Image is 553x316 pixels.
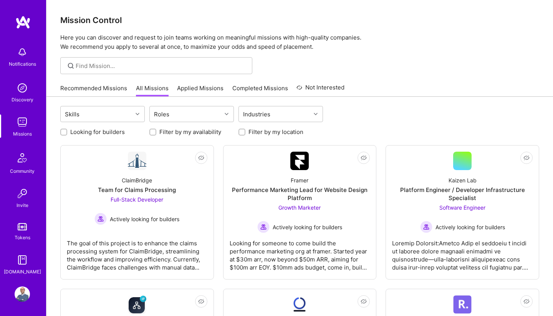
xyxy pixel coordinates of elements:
[10,167,35,175] div: Community
[111,196,163,203] span: Full-Stack Developer
[66,61,75,70] i: icon SearchGrey
[278,204,321,211] span: Growth Marketer
[361,298,367,304] i: icon EyeClosed
[152,109,171,120] div: Roles
[241,109,272,120] div: Industries
[15,186,30,201] img: Invite
[13,286,32,302] a: User Avatar
[63,109,81,120] div: Skills
[439,204,485,211] span: Software Engineer
[435,223,505,231] span: Actively looking for builders
[67,152,207,273] a: Company LogoClaimBridgeTeam for Claims ProcessingFull-Stack Developer Actively looking for builde...
[13,149,31,167] img: Community
[392,233,533,271] div: Loremip Dolorsit:Ametco Adip el seddoeiu t incidi ut laboree dolore magnaali enimadmi ve quisnost...
[361,155,367,161] i: icon EyeClosed
[60,84,127,97] a: Recommended Missions
[60,33,539,51] p: Here you can discover and request to join teams working on meaningful missions with high-quality ...
[110,215,179,223] span: Actively looking for builders
[392,152,533,273] a: Kaizen LabPlatform Engineer / Developer Infrastructure SpecialistSoftware Engineer Actively looki...
[18,223,27,230] img: tokens
[290,152,309,170] img: Company Logo
[76,62,247,70] input: Find Mission...
[15,15,31,29] img: logo
[198,155,204,161] i: icon EyeClosed
[15,286,30,302] img: User Avatar
[15,252,30,268] img: guide book
[198,298,204,304] i: icon EyeClosed
[225,112,228,116] i: icon Chevron
[449,176,477,184] div: Kaizen Lab
[159,128,221,136] label: Filter by my availability
[523,155,530,161] i: icon EyeClosed
[128,295,146,314] img: Company Logo
[4,268,41,276] div: [DOMAIN_NAME]
[420,221,432,233] img: Actively looking for builders
[230,186,370,202] div: Performance Marketing Lead for Website Design Platform
[94,213,107,225] img: Actively looking for builders
[136,112,139,116] i: icon Chevron
[230,233,370,271] div: Looking for someone to come build the performance marketing org at framer. Started year at $30m a...
[15,80,30,96] img: discovery
[273,223,342,231] span: Actively looking for builders
[70,128,125,136] label: Looking for builders
[248,128,303,136] label: Filter by my location
[67,233,207,271] div: The goal of this project is to enhance the claims processing system for ClaimBridge, streamlining...
[290,295,309,314] img: Company Logo
[17,201,28,209] div: Invite
[15,114,30,130] img: teamwork
[523,298,530,304] i: icon EyeClosed
[453,295,472,314] img: Company Logo
[136,84,169,97] a: All Missions
[12,96,33,104] div: Discovery
[291,176,308,184] div: Framer
[9,60,36,68] div: Notifications
[128,152,146,170] img: Company Logo
[15,233,30,242] div: Tokens
[232,84,288,97] a: Completed Missions
[177,84,224,97] a: Applied Missions
[122,176,152,184] div: ClaimBridge
[257,221,270,233] img: Actively looking for builders
[60,15,539,25] h3: Mission Control
[15,45,30,60] img: bell
[392,186,533,202] div: Platform Engineer / Developer Infrastructure Specialist
[98,186,176,194] div: Team for Claims Processing
[230,152,370,273] a: Company LogoFramerPerformance Marketing Lead for Website Design PlatformGrowth Marketer Actively ...
[314,112,318,116] i: icon Chevron
[13,130,32,138] div: Missions
[296,83,344,97] a: Not Interested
